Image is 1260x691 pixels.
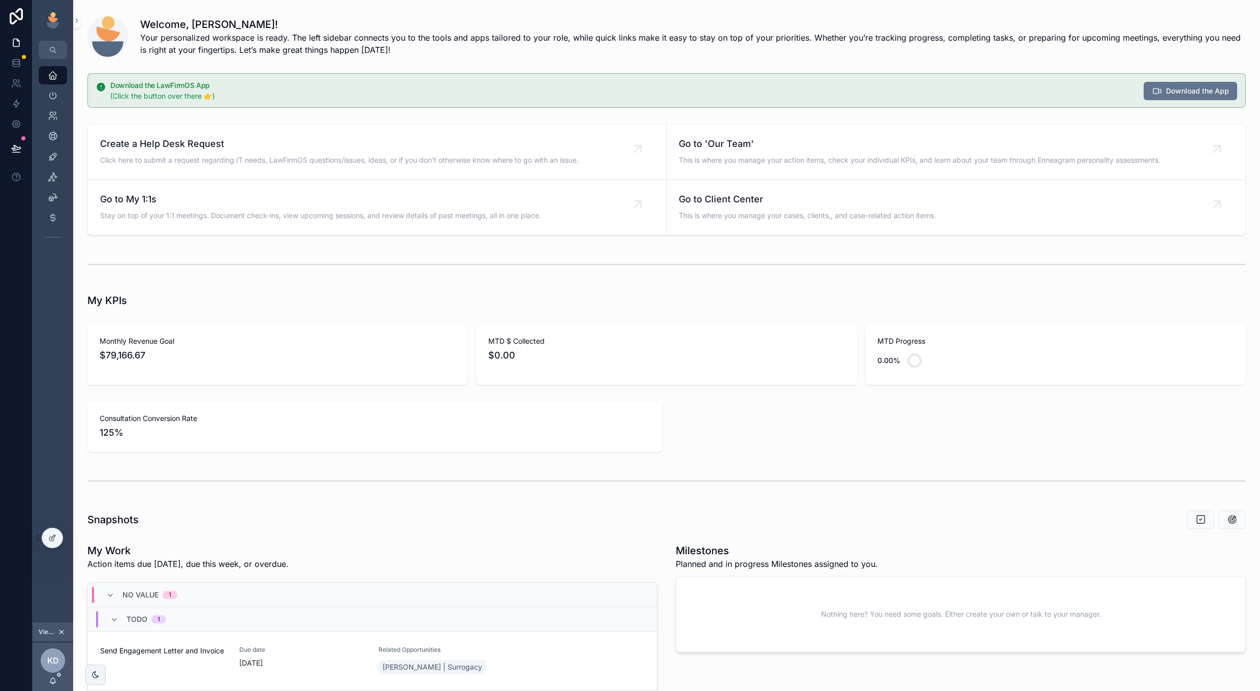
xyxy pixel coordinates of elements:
[140,17,1246,32] h1: Welcome, [PERSON_NAME]!
[1144,82,1237,100] button: Download the App
[379,660,486,674] a: [PERSON_NAME] | Surrogacy
[100,211,541,221] span: Stay on top of your 1:1 meetings. Document check-ins, view upcoming sessions, and review details ...
[679,211,936,221] span: This is where you manage your cases, clients,, and case-related action items.
[877,336,1234,346] span: MTD Progress
[87,558,289,570] p: Action items due [DATE], due this week, or overdue.
[676,544,878,558] h1: Milestones
[379,646,506,654] span: Related Opportunities
[667,125,1245,180] a: Go to 'Our Team'This is where you manage your action items, check your individual KPIs, and learn...
[47,654,59,667] span: KD
[110,92,215,100] span: (Click the button over there 👉)
[679,192,936,206] span: Go to Client Center
[87,544,289,558] h1: My Work
[488,348,844,363] span: $0.00
[676,558,878,570] span: Planned and in progress Milestones assigned to you.
[110,82,1136,89] h5: Download the LawFirmOS App
[1166,86,1229,96] span: Download the App
[45,12,61,28] img: App logo
[821,609,1101,619] span: Nothing here? You need some goals. Either create your own or talk to your manager.
[100,155,579,165] span: Click here to submit a request regarding IT needs, LawFirmOS questions/issues, ideas, or if you d...
[488,336,844,346] span: MTD $ Collected
[87,513,139,527] h1: Snapshots
[239,646,366,654] span: Due date
[100,192,541,206] span: Go to My 1:1s
[88,180,667,235] a: Go to My 1:1sStay on top of your 1:1 meetings. Document check-ins, view upcoming sessions, and re...
[383,662,482,672] span: [PERSON_NAME] | Surrogacy
[667,180,1245,235] a: Go to Client CenterThis is where you manage your cases, clients,, and case-related action items.
[127,614,147,624] span: Todo
[157,615,160,623] div: 1
[877,350,900,371] div: 0.00%
[87,293,127,308] h1: My KPIs
[140,32,1246,56] span: Your personalized workspace is ready. The left sidebar connects you to the tools and apps tailore...
[100,413,650,424] span: Consultation Conversion Rate
[110,91,1136,101] div: (Click the button over there 👉)
[100,137,579,151] span: Create a Help Desk Request
[239,658,263,668] p: [DATE]
[100,646,227,656] span: Send Engagement Letter and Invoice
[679,137,1160,151] span: Go to 'Our Team'
[39,628,56,636] span: Viewing as [PERSON_NAME]
[100,426,650,440] span: 125%
[88,125,667,180] a: Create a Help Desk RequestClick here to submit a request regarding IT needs, LawFirmOS questions/...
[100,336,456,346] span: Monthly Revenue Goal
[33,59,73,258] div: scrollable content
[100,348,456,363] span: $79,166.67
[122,590,159,600] span: No value
[679,155,1160,165] span: This is where you manage your action items, check your individual KPIs, and learn about your team...
[88,632,657,691] a: Send Engagement Letter and InvoiceDue date[DATE]Related Opportunities[PERSON_NAME] | Surrogacy
[169,591,171,599] div: 1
